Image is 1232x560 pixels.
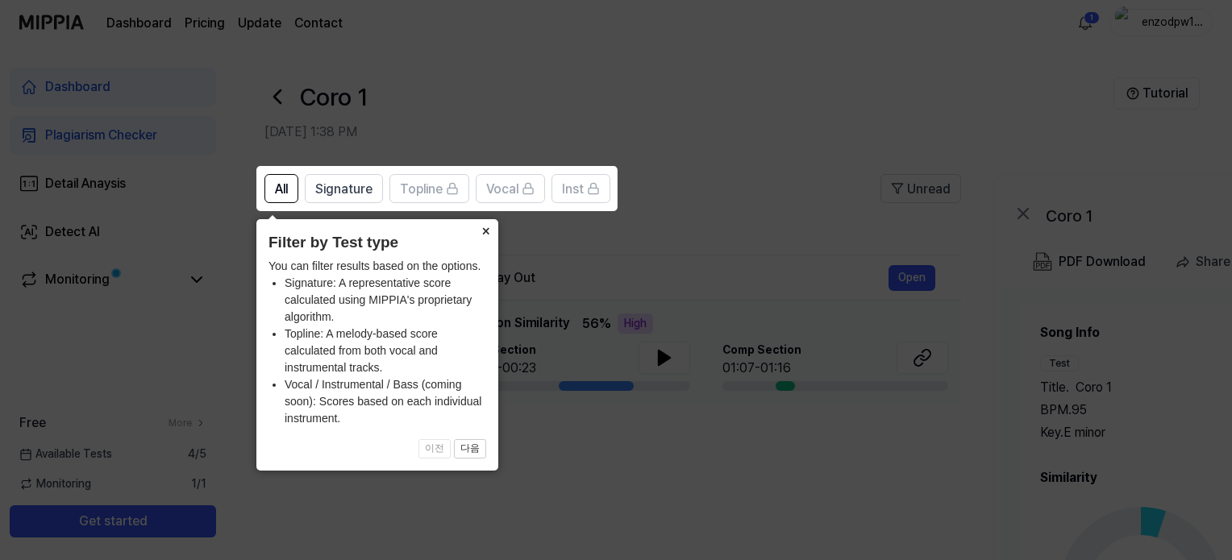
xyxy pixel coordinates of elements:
[268,231,486,255] header: Filter by Test type
[486,180,518,199] span: Vocal
[305,174,383,203] button: Signature
[285,376,486,427] li: Vocal / Instrumental / Bass (coming soon): Scores based on each individual instrument.
[562,180,584,199] span: Inst
[389,174,469,203] button: Topline
[315,180,373,199] span: Signature
[400,180,443,199] span: Topline
[472,219,498,242] button: Close
[285,275,486,326] li: Signature: A representative score calculated using MIPPIA's proprietary algorithm.
[264,174,298,203] button: All
[551,174,610,203] button: Inst
[285,326,486,376] li: Topline: A melody-based score calculated from both vocal and instrumental tracks.
[476,174,545,203] button: Vocal
[268,258,486,427] div: You can filter results based on the options.
[275,180,288,199] span: All
[454,439,486,458] button: 다음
